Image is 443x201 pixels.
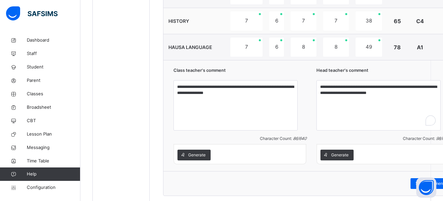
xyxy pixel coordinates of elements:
div: 8 [291,38,316,57]
span: Classes [27,91,80,97]
span: HAUSA LANGUAGE [168,44,212,50]
div: 7 [230,11,263,31]
span: Configuration [27,184,80,191]
span: Broadsheet [27,104,80,111]
img: safsims [6,6,58,20]
button: Open asap [416,178,436,198]
textarea: To enrich screen reader interactions, please activate Accessibility in Grammarly extension settings [316,80,441,131]
span: Lesson Plan [27,131,80,138]
span: Head teacher's comment [316,67,368,73]
i: 86 / 640 [293,136,306,141]
div: 8 [323,38,349,57]
div: 7 [230,38,263,57]
span: HISTORY [168,18,189,24]
span: Dashboard [27,37,80,44]
div: 38 [356,11,382,31]
span: 78 [394,44,401,51]
span: Character Count: [260,136,306,141]
span: Class teacher's comment [173,67,226,73]
span: C4 [416,18,424,24]
div: 6 [269,38,284,57]
div: 6 [269,11,284,31]
div: 49 [356,38,382,57]
span: Messaging [27,144,80,151]
div: 7 [291,11,316,31]
div: 7 [323,11,349,31]
span: Student [27,64,80,70]
span: A1 [417,44,423,51]
span: 65 [394,18,401,24]
span: Generate [188,152,206,158]
span: Generate [331,152,349,158]
span: Time Table [27,158,80,164]
span: CBT [27,117,80,124]
span: Help [27,171,80,178]
span: Staff [27,50,80,57]
span: Parent [27,77,80,84]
